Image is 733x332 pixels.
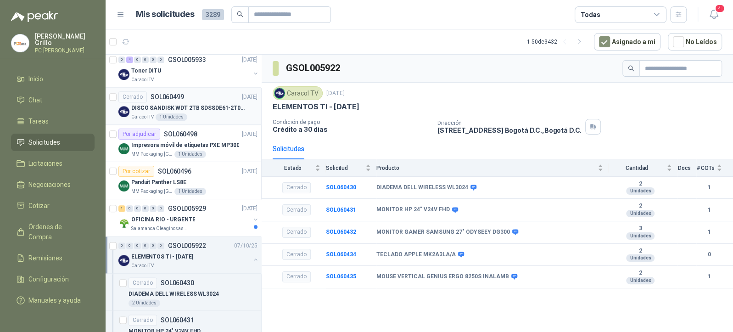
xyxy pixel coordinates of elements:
div: Cerrado [129,277,157,288]
a: SOL060430 [326,184,356,191]
b: 2 [609,180,672,188]
a: 0 0 0 0 0 0 GSOL00592207/10/25 Company LogoELEMENTOS TI - [DATE]Caracol TV [118,240,259,270]
div: 0 [142,56,149,63]
h1: Mis solicitudes [136,8,195,21]
div: Unidades [626,232,655,240]
a: Tareas [11,113,95,130]
a: Manuales y ayuda [11,292,95,309]
p: Dirección [437,120,582,126]
th: # COTs [696,159,733,176]
p: Panduit Panther LS8E [131,178,186,187]
th: Estado [262,159,326,176]
span: Solicitudes [28,137,60,147]
span: Órdenes de Compra [28,222,86,242]
p: Impresora móvil de etiquetas PXE MP300 [131,141,239,150]
a: Inicio [11,70,95,88]
span: Inicio [28,74,43,84]
b: 1 [696,228,722,236]
div: 2 Unidades [129,299,160,307]
div: Cerrado [282,227,311,238]
p: GSOL005922 [168,242,206,249]
a: 1 0 0 0 0 0 GSOL005929[DATE] Company LogoOFICINA RIO - URGENTESalamanca Oleaginosas SAS [118,203,259,232]
div: 4 [126,56,133,63]
a: Por cotizarSOL060496[DATE] Company LogoPanduit Panther LS8EMM Packaging [GEOGRAPHIC_DATA]1 Unidades [106,162,261,199]
div: 0 [142,242,149,249]
span: 4 [715,4,725,13]
b: TECLADO APPLE MK2A3LA/A [376,251,456,259]
p: [DATE] [242,56,257,64]
div: Cerrado [282,182,311,193]
span: search [237,11,243,17]
div: Cerrado [118,91,147,102]
span: Chat [28,95,42,105]
a: Por adjudicarSOL060498[DATE] Company LogoImpresora móvil de etiquetas PXE MP300MM Packaging [GEOG... [106,125,261,162]
p: Crédito a 30 días [273,125,430,133]
p: SOL060499 [151,94,184,100]
a: CerradoSOL060499[DATE] Company LogoDISCO SANDISK WDT 2TB SDSSDE61-2T00-G25Caracol TV1 Unidades [106,88,261,125]
span: Configuración [28,274,69,284]
span: Cotizar [28,201,50,211]
b: SOL060435 [326,273,356,280]
b: 0 [696,250,722,259]
p: DIADEMA DELL WIRELESS WL3024 [129,290,219,298]
p: SOL060430 [161,280,194,286]
p: [DATE] [242,130,257,139]
b: 2 [609,270,672,277]
span: Remisiones [28,253,62,263]
div: Cerrado [282,271,311,282]
span: # COTs [696,165,715,171]
p: Condición de pago [273,119,430,125]
p: [STREET_ADDRESS] Bogotá D.C. , Bogotá D.C. [437,126,582,134]
span: Manuales y ayuda [28,295,81,305]
th: Cantidad [609,159,677,176]
div: Cerrado [129,315,157,326]
p: Salamanca Oleaginosas SAS [131,225,189,232]
div: 1 [118,205,125,212]
p: MM Packaging [GEOGRAPHIC_DATA] [131,151,173,158]
p: DISCO SANDISK WDT 2TB SDSSDE61-2T00-G25 [131,104,246,113]
div: 1 - 50 de 3432 [527,34,587,49]
div: 0 [126,242,133,249]
b: MONITOR GAMER SAMSUNG 27" ODYSEEY DG300 [376,229,510,236]
a: Chat [11,91,95,109]
b: DIADEMA DELL WIRELESS WL3024 [376,184,468,191]
div: 0 [118,56,125,63]
button: 4 [705,6,722,23]
div: Cerrado [282,249,311,260]
div: 0 [142,205,149,212]
a: Configuración [11,270,95,288]
h3: GSOL005922 [286,61,341,75]
div: Solicitudes [273,144,304,154]
div: Por cotizar [118,166,154,177]
th: Producto [376,159,609,176]
div: 1 Unidades [174,151,206,158]
th: Docs [677,159,696,176]
button: No Leídos [668,33,722,51]
span: Producto [376,165,596,171]
img: Company Logo [118,106,129,117]
div: 1 Unidades [156,113,187,121]
p: ELEMENTOS TI - [DATE] [131,253,193,261]
img: Company Logo [118,69,129,80]
p: PC [PERSON_NAME] [35,48,95,53]
p: Caracol TV [131,262,154,270]
img: Company Logo [11,34,29,52]
p: MM Packaging [GEOGRAPHIC_DATA] [131,188,173,195]
p: OFICINA RIO - URGENTE [131,215,195,224]
b: SOL060432 [326,229,356,235]
span: Tareas [28,116,49,126]
b: 1 [696,183,722,192]
span: 3289 [202,9,224,20]
div: Cerrado [282,204,311,215]
p: SOL060498 [164,131,197,137]
img: Logo peakr [11,11,58,22]
img: Company Logo [274,88,285,98]
p: [DATE] [326,89,345,98]
p: GSOL005933 [168,56,206,63]
img: Company Logo [118,180,129,191]
a: SOL060431 [326,207,356,213]
span: Negociaciones [28,180,71,190]
a: 0 4 0 0 0 0 GSOL005933[DATE] Company LogoToner DITUCaracol TV [118,54,259,84]
div: 0 [150,242,157,249]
